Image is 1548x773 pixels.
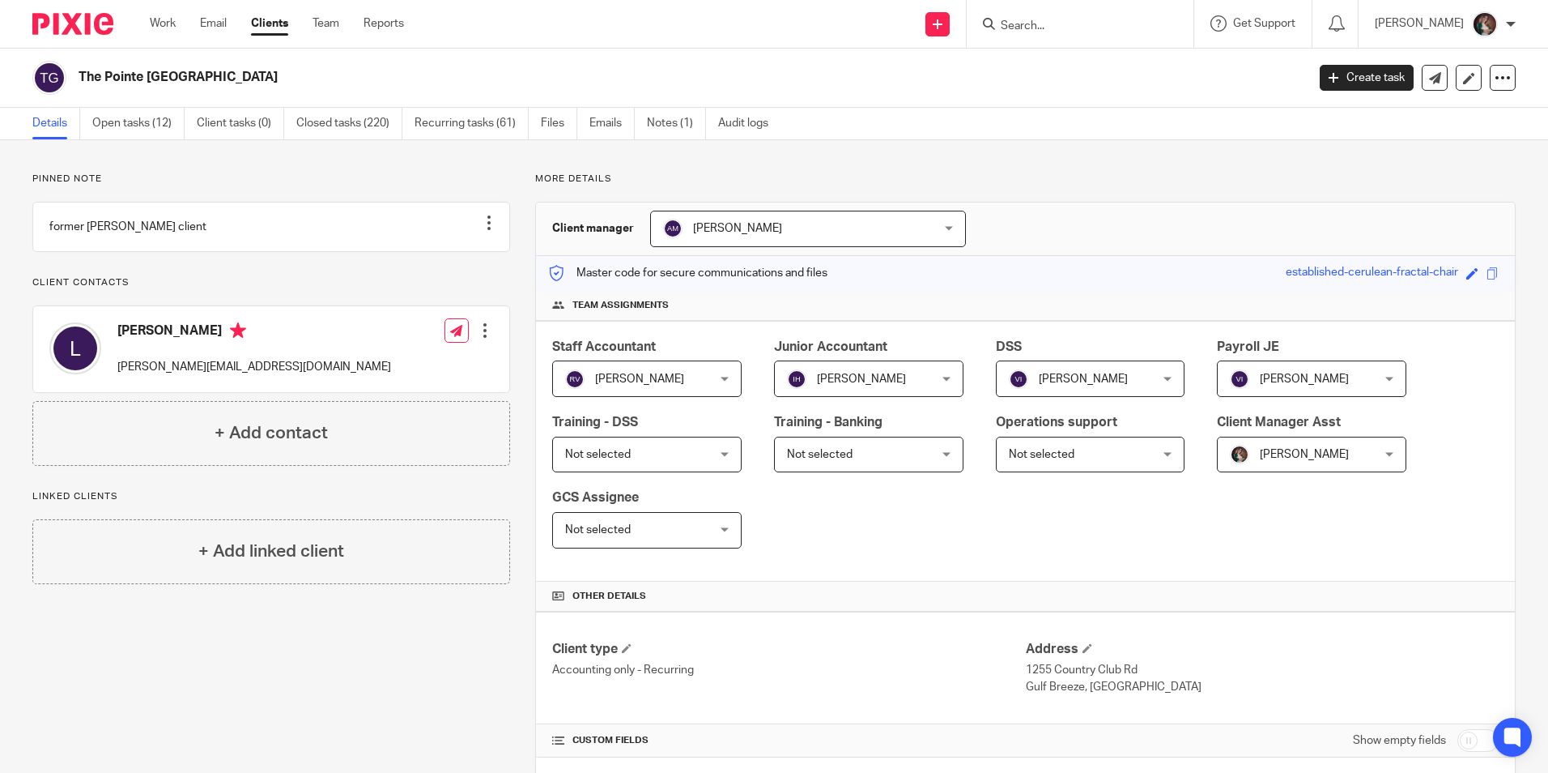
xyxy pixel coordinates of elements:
label: Show empty fields [1353,732,1446,749]
span: Not selected [565,449,631,460]
a: Work [150,15,176,32]
span: Not selected [565,524,631,536]
img: Profile%20picture%20JUS.JPG [1230,445,1249,464]
span: Not selected [787,449,853,460]
h4: + Add linked client [198,539,344,564]
a: Client tasks (0) [197,108,284,139]
h4: Address [1026,641,1499,658]
span: [PERSON_NAME] [693,223,782,234]
span: [PERSON_NAME] [595,374,684,385]
p: Linked clients [32,490,510,503]
a: Email [200,15,227,32]
p: Pinned note [32,173,510,186]
span: [PERSON_NAME] [1260,374,1349,385]
span: Staff Accountant [552,340,656,353]
p: Gulf Breeze, [GEOGRAPHIC_DATA] [1026,679,1499,695]
p: 1255 Country Club Rd [1026,662,1499,678]
a: Notes (1) [647,108,706,139]
span: Training - DSS [552,416,638,429]
h2: The Pointe [GEOGRAPHIC_DATA] [79,69,1052,86]
img: svg%3E [1230,369,1249,389]
span: [PERSON_NAME] [817,374,906,385]
img: svg%3E [1009,369,1028,389]
h4: [PERSON_NAME] [117,322,391,343]
span: DSS [996,340,1022,353]
span: Payroll JE [1217,340,1279,353]
p: [PERSON_NAME] [1375,15,1464,32]
p: More details [535,173,1516,186]
a: Files [541,108,577,139]
div: established-cerulean-fractal-chair [1286,264,1458,283]
a: Emails [589,108,635,139]
span: [PERSON_NAME] [1260,449,1349,460]
h4: CUSTOM FIELDS [552,734,1025,747]
a: Open tasks (12) [92,108,185,139]
input: Search [999,19,1145,34]
a: Clients [251,15,288,32]
a: Recurring tasks (61) [415,108,529,139]
img: svg%3E [32,61,66,95]
span: Training - Banking [774,416,882,429]
img: Profile%20picture%20JUS.JPG [1472,11,1498,37]
p: Master code for secure communications and files [548,265,827,281]
span: GCS Assignee [552,491,639,504]
img: Pixie [32,13,113,35]
img: svg%3E [787,369,806,389]
h4: + Add contact [215,421,328,446]
a: Create task [1320,65,1414,91]
span: Team assignments [572,299,669,312]
span: Client Manager Asst [1217,416,1341,429]
span: Operations support [996,416,1117,429]
a: Details [32,108,80,139]
span: Other details [572,590,646,603]
img: svg%3E [49,322,101,374]
h4: Client type [552,641,1025,658]
span: Junior Accountant [774,340,887,353]
p: [PERSON_NAME][EMAIL_ADDRESS][DOMAIN_NAME] [117,359,391,375]
i: Primary [230,322,246,339]
a: Audit logs [718,108,780,139]
p: Accounting only - Recurring [552,662,1025,678]
img: svg%3E [565,369,585,389]
span: [PERSON_NAME] [1039,374,1128,385]
p: Client contacts [32,276,510,289]
span: Not selected [1009,449,1074,460]
a: Closed tasks (220) [296,108,402,139]
a: Team [313,15,339,32]
span: Get Support [1233,18,1295,29]
img: svg%3E [663,219,683,238]
h3: Client manager [552,220,634,237]
a: Reports [364,15,404,32]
